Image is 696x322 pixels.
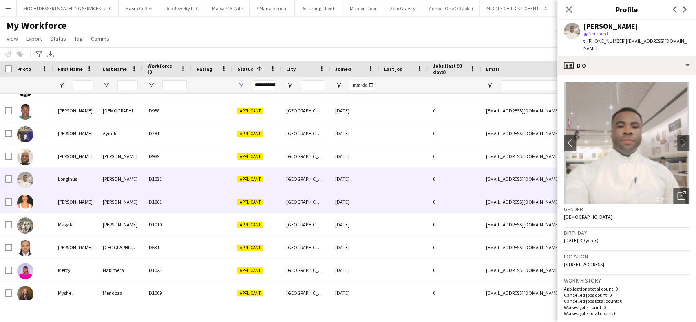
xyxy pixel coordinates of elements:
[17,0,119,16] button: MOCHI DESSERTS CATERING SERVICES L.L.C
[17,217,33,234] img: Magala David
[53,99,98,122] div: [PERSON_NAME]
[557,56,696,75] div: Bio
[237,267,263,274] span: Applicant
[428,99,481,122] div: 0
[119,0,159,16] button: Masra Coffee
[330,282,379,304] div: [DATE]
[17,103,33,120] img: Idris Musa
[17,66,31,72] span: Photo
[428,259,481,281] div: 0
[330,213,379,236] div: [DATE]
[98,168,143,190] div: [PERSON_NAME]
[428,213,481,236] div: 0
[564,261,604,267] span: [STREET_ADDRESS]
[34,49,44,59] app-action-btn: Advanced filters
[98,236,143,258] div: [GEOGRAPHIC_DATA]
[564,237,599,243] span: [DATE] (39 years)
[564,82,689,204] img: Crew avatar or photo
[26,35,42,42] span: Export
[428,168,481,190] div: 0
[583,23,638,30] div: [PERSON_NAME]
[486,66,499,72] span: Email
[428,122,481,145] div: 0
[583,38,626,44] span: t. [PHONE_NUMBER]
[330,259,379,281] div: [DATE]
[205,0,250,16] button: Maisan15 Cafe
[281,259,330,281] div: [GEOGRAPHIC_DATA]
[330,99,379,122] div: [DATE]
[564,292,689,298] p: Cancelled jobs count: 0
[564,229,689,237] h3: Birthday
[486,81,493,89] button: Open Filter Menu
[281,236,330,258] div: [GEOGRAPHIC_DATA]
[71,33,86,44] a: Tag
[98,191,143,213] div: [PERSON_NAME]
[53,168,98,190] div: Longinus
[98,99,143,122] div: [DEMOGRAPHIC_DATA]
[7,35,18,42] span: View
[481,191,644,213] div: [EMAIL_ADDRESS][DOMAIN_NAME]
[143,236,192,258] div: ID531
[330,236,379,258] div: [DATE]
[237,81,245,89] button: Open Filter Menu
[428,282,481,304] div: 0
[237,153,263,160] span: Applicant
[53,282,98,304] div: Myshel
[481,99,644,122] div: [EMAIL_ADDRESS][DOMAIN_NAME]
[564,286,689,292] p: Applications total count: 0
[53,122,98,145] div: [PERSON_NAME]
[481,122,644,145] div: [EMAIL_ADDRESS][DOMAIN_NAME]
[481,236,644,258] div: [EMAIL_ADDRESS][DOMAIN_NAME]
[98,145,143,167] div: [PERSON_NAME]
[501,80,639,90] input: Email Filter Input
[281,122,330,145] div: [GEOGRAPHIC_DATA]
[58,66,83,72] span: First Name
[53,213,98,236] div: Magala
[335,66,351,72] span: Joined
[47,33,69,44] a: Status
[343,0,383,16] button: Maroon Door
[237,245,263,251] span: Applicant
[428,236,481,258] div: 0
[23,33,45,44] a: Export
[162,80,187,90] input: Workforce ID Filter Input
[481,282,644,304] div: [EMAIL_ADDRESS][DOMAIN_NAME]
[564,298,689,304] p: Cancelled jobs total count: 0
[250,0,295,16] button: 7 Management
[143,282,192,304] div: ID1069
[148,81,155,89] button: Open Filter Menu
[481,213,644,236] div: [EMAIL_ADDRESS][DOMAIN_NAME]
[143,259,192,281] div: ID1023
[103,66,127,72] span: Last Name
[58,81,65,89] button: Open Filter Menu
[335,81,342,89] button: Open Filter Menu
[17,126,33,142] img: Kareem Ayinde
[330,145,379,167] div: [DATE]
[428,191,481,213] div: 0
[237,66,253,72] span: Status
[53,236,98,258] div: [PERSON_NAME]
[17,263,33,279] img: Mercy Nakimera
[237,176,263,182] span: Applicant
[143,213,192,236] div: ID1010
[286,66,296,72] span: City
[481,168,644,190] div: [EMAIL_ADDRESS][DOMAIN_NAME]
[197,66,212,72] span: Rating
[554,0,590,16] button: KEG ROOM
[74,35,83,42] span: Tag
[281,145,330,167] div: [GEOGRAPHIC_DATA]
[384,66,402,72] span: Last job
[237,131,263,137] span: Applicant
[3,33,21,44] a: View
[143,191,192,213] div: ID1061
[98,213,143,236] div: [PERSON_NAME]
[588,31,608,37] span: Not rated
[98,259,143,281] div: Nakimera
[564,206,689,213] h3: Gender
[673,188,689,204] div: Open photos pop-in
[433,63,466,75] span: Jobs (last 90 days)
[281,99,330,122] div: [GEOGRAPHIC_DATA]
[564,310,689,316] p: Worked jobs total count: 0
[330,168,379,190] div: [DATE]
[564,214,612,220] span: [DEMOGRAPHIC_DATA]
